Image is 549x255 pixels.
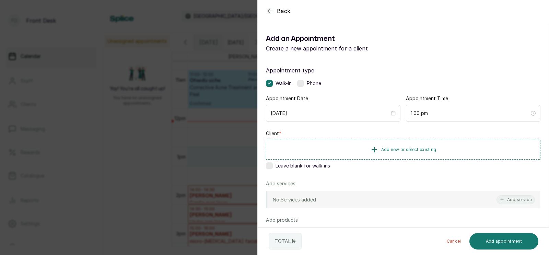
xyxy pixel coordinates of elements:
[266,66,540,74] label: Appointment type
[271,109,389,117] input: Select date
[266,130,281,137] label: Client
[274,238,296,245] p: TOTAL: ₦
[266,140,540,160] button: Add new or select existing
[266,33,403,44] h1: Add an Appointment
[277,7,291,15] span: Back
[469,233,539,250] button: Add appointment
[273,196,316,203] p: No Services added
[406,95,448,102] label: Appointment Time
[276,80,292,87] span: Walk-in
[266,217,298,223] p: Add products
[266,180,295,187] p: Add services
[381,147,436,152] span: Add new or select existing
[411,109,529,117] input: Select time
[266,95,308,102] label: Appointment Date
[307,80,321,87] span: Phone
[266,44,403,53] p: Create a new appointment for a client
[266,7,291,15] button: Back
[497,195,535,204] button: Add service
[441,233,467,250] button: Cancel
[276,162,330,169] span: Leave blank for walk-ins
